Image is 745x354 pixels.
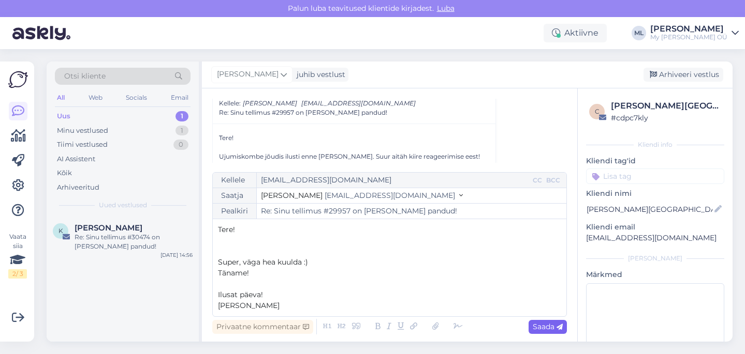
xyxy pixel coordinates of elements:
[219,108,387,117] span: Re: Sinu tellimus #29957 on [PERSON_NAME] pandud!
[586,168,724,184] input: Lisa tag
[213,188,257,203] div: Saatja
[586,254,724,263] div: [PERSON_NAME]
[531,176,544,185] div: CC
[217,69,279,80] span: [PERSON_NAME]
[75,233,193,251] div: Re: Sinu tellimus #30474 on [PERSON_NAME] pandud!
[218,268,249,278] span: Täname!
[293,69,345,80] div: juhib vestlust
[301,99,416,107] span: [EMAIL_ADDRESS][DOMAIN_NAME]
[75,223,142,233] span: Kärt Jõemaa
[533,322,563,331] span: Saada
[64,71,106,82] span: Otsi kliente
[213,204,257,219] div: Pealkiri
[57,140,108,150] div: Tiimi vestlused
[632,26,646,40] div: ML
[650,25,739,41] a: [PERSON_NAME]My [PERSON_NAME] OÜ
[586,269,724,280] p: Märkmed
[586,222,724,233] p: Kliendi email
[57,182,99,193] div: Arhiveeritud
[243,99,297,107] span: [PERSON_NAME]
[57,168,72,178] div: Kõik
[611,112,721,124] div: # cdpc7kly
[587,204,712,215] input: Lisa nimi
[57,126,108,136] div: Minu vestlused
[586,188,724,199] p: Kliendi nimi
[218,257,308,267] span: Super, väga hea kuulda :)
[57,111,70,121] div: Uus
[169,91,191,104] div: Email
[176,111,188,121] div: 1
[218,290,263,299] span: Ilusat päeva!
[213,173,257,188] div: Kellele
[219,133,489,217] div: Tere!
[8,70,28,89] img: Askly Logo
[544,176,562,185] div: BCC
[650,25,727,33] div: [PERSON_NAME]
[219,99,241,107] span: Kellele :
[212,320,313,334] div: Privaatne kommentaar
[257,204,566,219] input: Write subject here...
[586,140,724,149] div: Kliendi info
[59,227,63,235] span: K
[586,156,724,166] p: Kliendi tag'id
[644,68,723,82] div: Arhiveeri vestlus
[55,91,67,104] div: All
[261,191,323,200] span: [PERSON_NAME]
[595,107,600,115] span: c
[325,191,455,200] span: [EMAIL_ADDRESS][DOMAIN_NAME]
[261,190,463,201] button: [PERSON_NAME] [EMAIL_ADDRESS][DOMAIN_NAME]
[160,251,193,259] div: [DATE] 14:56
[176,126,188,136] div: 1
[218,225,235,234] span: Tere!
[86,91,105,104] div: Web
[257,173,531,188] input: Recepient...
[219,161,489,189] div: [PERSON_NAME] reisilt tagasi [PERSON_NAME] [PERSON_NAME] [PERSON_NAME] ujumiskombe, mis valesti [...
[219,152,489,161] div: Ujumiskombe jõudis ilusti enne [PERSON_NAME]. Suur aitäh kiire reageerimise eest!
[611,100,721,112] div: [PERSON_NAME][GEOGRAPHIC_DATA]
[173,140,188,150] div: 0
[57,154,95,164] div: AI Assistent
[124,91,149,104] div: Socials
[8,269,27,279] div: 2 / 3
[544,24,607,42] div: Aktiivne
[218,301,280,310] span: [PERSON_NAME]
[99,201,147,210] span: Uued vestlused
[8,232,27,279] div: Vaata siia
[586,233,724,243] p: [EMAIL_ADDRESS][DOMAIN_NAME]
[434,4,458,13] span: Luba
[650,33,727,41] div: My [PERSON_NAME] OÜ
